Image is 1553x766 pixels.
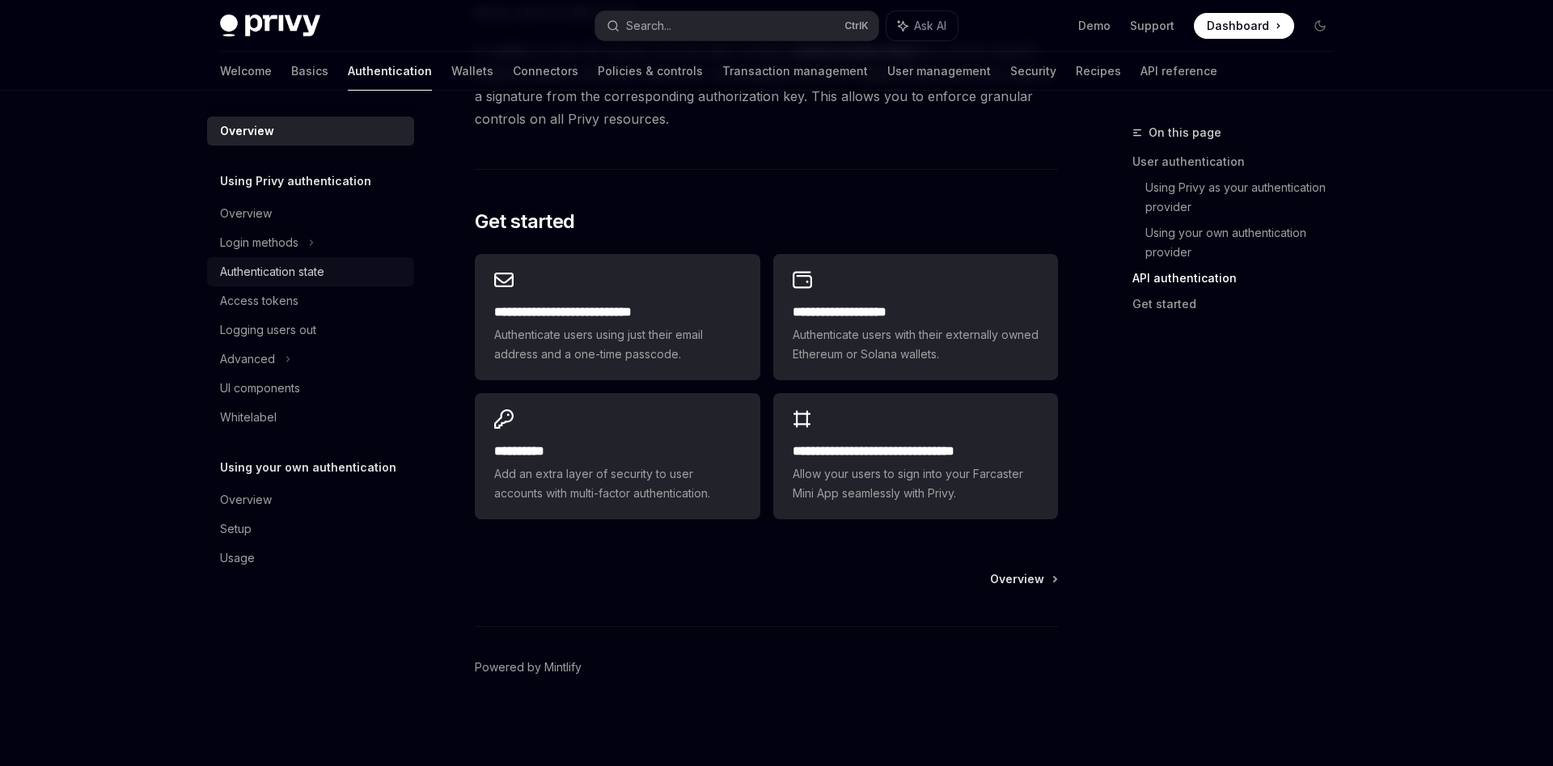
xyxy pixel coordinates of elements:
[207,374,414,403] a: UI components
[626,16,671,36] div: Search...
[220,458,396,477] h5: Using your own authentication
[220,349,275,369] div: Advanced
[207,286,414,315] a: Access tokens
[207,514,414,544] a: Setup
[220,379,300,398] div: UI components
[914,18,946,34] span: Ask AI
[494,325,740,364] span: Authenticate users using just their email address and a one-time passcode.
[773,254,1058,380] a: **** **** **** ****Authenticate users with their externally owned Ethereum or Solana wallets.
[207,257,414,286] a: Authentication state
[844,19,869,32] span: Ctrl K
[220,291,298,311] div: Access tokens
[220,15,320,37] img: dark logo
[475,209,574,235] span: Get started
[291,52,328,91] a: Basics
[207,315,414,345] a: Logging users out
[887,11,958,40] button: Ask AI
[1076,52,1121,91] a: Recipes
[1194,13,1294,39] a: Dashboard
[220,171,371,191] h5: Using Privy authentication
[1132,265,1346,291] a: API authentication
[1132,291,1346,317] a: Get started
[475,393,760,519] a: **** *****Add an extra layer of security to user accounts with multi-factor authentication.
[220,52,272,91] a: Welcome
[207,485,414,514] a: Overview
[1207,18,1269,34] span: Dashboard
[220,490,272,510] div: Overview
[1140,52,1217,91] a: API reference
[793,325,1039,364] span: Authenticate users with their externally owned Ethereum or Solana wallets.
[1130,18,1174,34] a: Support
[513,52,578,91] a: Connectors
[1010,52,1056,91] a: Security
[475,659,582,675] a: Powered by Mintlify
[595,11,878,40] button: Search...CtrlK
[990,571,1056,587] a: Overview
[1149,123,1221,142] span: On this page
[1307,13,1333,39] button: Toggle dark mode
[887,52,991,91] a: User management
[598,52,703,91] a: Policies & controls
[793,464,1039,503] span: Allow your users to sign into your Farcaster Mini App seamlessly with Privy.
[220,408,277,427] div: Whitelabel
[451,52,493,91] a: Wallets
[207,199,414,228] a: Overview
[220,233,298,252] div: Login methods
[722,52,868,91] a: Transaction management
[1078,18,1111,34] a: Demo
[348,52,432,91] a: Authentication
[220,262,324,281] div: Authentication state
[207,544,414,573] a: Usage
[207,403,414,432] a: Whitelabel
[990,571,1044,587] span: Overview
[1132,149,1346,175] a: User authentication
[494,464,740,503] span: Add an extra layer of security to user accounts with multi-factor authentication.
[1145,175,1346,220] a: Using Privy as your authentication provider
[220,548,255,568] div: Usage
[207,116,414,146] a: Overview
[220,519,252,539] div: Setup
[220,320,316,340] div: Logging users out
[220,121,274,141] div: Overview
[1145,220,1346,265] a: Using your own authentication provider
[220,204,272,223] div: Overview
